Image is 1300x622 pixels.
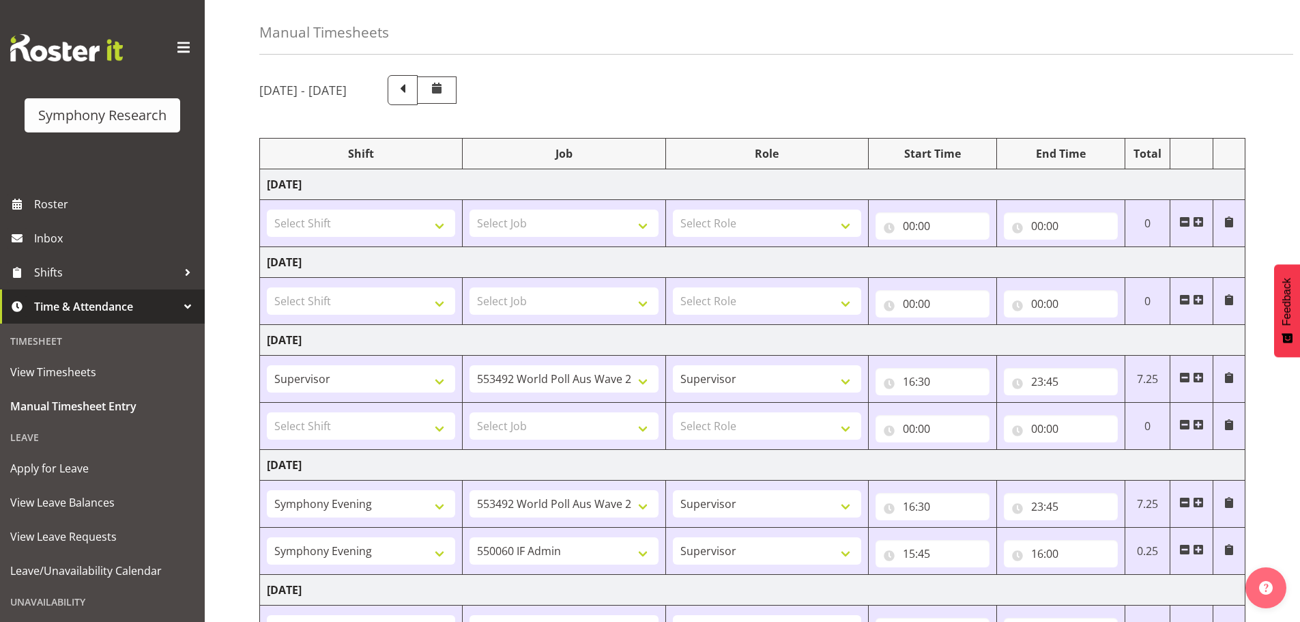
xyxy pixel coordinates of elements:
div: Role [673,145,861,162]
td: 7.25 [1125,356,1170,403]
input: Click to select... [1004,212,1118,240]
input: Click to select... [876,368,990,395]
a: Manual Timesheet Entry [3,389,201,423]
span: Roster [34,194,198,214]
input: Click to select... [876,540,990,567]
div: Unavailability [3,588,201,616]
input: Click to select... [876,290,990,317]
div: Job [470,145,658,162]
span: View Timesheets [10,362,194,382]
div: Timesheet [3,327,201,355]
span: View Leave Balances [10,492,194,513]
input: Click to select... [876,415,990,442]
button: Feedback - Show survey [1274,264,1300,357]
td: 0 [1125,200,1170,247]
td: [DATE] [260,575,1245,606]
input: Click to select... [1004,540,1118,567]
span: Time & Attendance [34,296,177,317]
span: Manual Timesheet Entry [10,396,194,416]
input: Click to select... [1004,290,1118,317]
span: View Leave Requests [10,526,194,547]
span: Leave/Unavailability Calendar [10,561,194,581]
div: Total [1132,145,1164,162]
td: [DATE] [260,450,1245,481]
td: [DATE] [260,325,1245,356]
input: Click to select... [1004,493,1118,520]
span: Apply for Leave [10,458,194,479]
td: [DATE] [260,247,1245,278]
input: Click to select... [1004,368,1118,395]
img: help-xxl-2.png [1259,581,1273,595]
div: End Time [1004,145,1118,162]
img: Rosterit website logo [10,34,123,61]
span: Inbox [34,228,198,249]
a: Leave/Unavailability Calendar [3,554,201,588]
a: View Timesheets [3,355,201,389]
span: Feedback [1281,278,1293,326]
div: Leave [3,423,201,451]
input: Click to select... [876,493,990,520]
td: 0 [1125,403,1170,450]
a: Apply for Leave [3,451,201,485]
div: Shift [267,145,455,162]
div: Start Time [876,145,990,162]
a: View Leave Requests [3,520,201,554]
div: Symphony Research [38,105,167,126]
span: Shifts [34,262,177,283]
td: 7.25 [1125,481,1170,528]
a: View Leave Balances [3,485,201,520]
td: 0.25 [1125,528,1170,575]
h4: Manual Timesheets [259,25,389,40]
td: [DATE] [260,169,1245,200]
td: 0 [1125,278,1170,325]
h5: [DATE] - [DATE] [259,83,347,98]
input: Click to select... [1004,415,1118,442]
input: Click to select... [876,212,990,240]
